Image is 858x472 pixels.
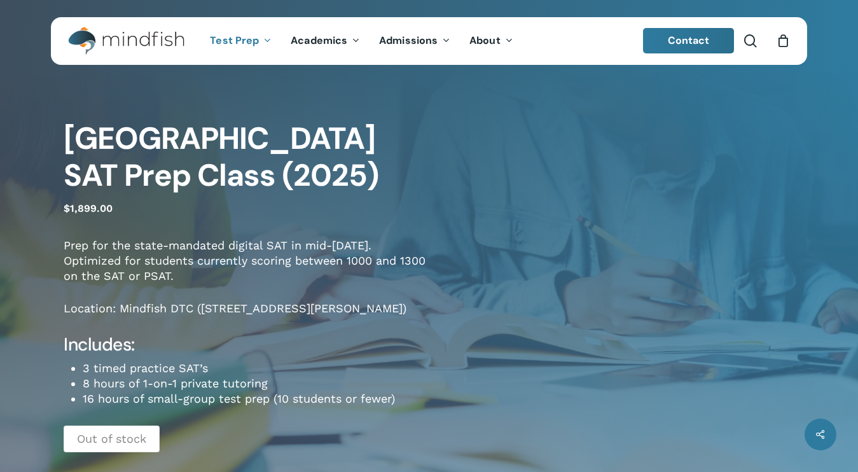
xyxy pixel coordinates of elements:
iframe: Chatbot [774,388,840,454]
span: Test Prep [210,34,259,47]
span: Contact [668,34,710,47]
a: Academics [281,36,370,46]
a: Test Prep [200,36,281,46]
p: Location: Mindfish DTC ([STREET_ADDRESS][PERSON_NAME]) [64,301,429,333]
span: About [469,34,501,47]
h1: [GEOGRAPHIC_DATA] SAT Prep Class (2025) [64,120,429,194]
a: About [460,36,523,46]
nav: Main Menu [200,17,522,65]
p: Out of stock [64,426,160,452]
li: 16 hours of small-group test prep (10 students or fewer) [83,391,429,406]
header: Main Menu [51,17,807,65]
span: Academics [291,34,347,47]
span: Admissions [379,34,438,47]
li: 8 hours of 1-on-1 private tutoring [83,376,429,391]
a: Admissions [370,36,460,46]
bdi: 1,899.00 [64,202,113,214]
a: Contact [643,28,735,53]
li: 3 timed practice SAT’s [83,361,429,376]
h4: Includes: [64,333,429,356]
a: Cart [776,34,790,48]
span: $ [64,202,70,214]
p: Prep for the state-mandated digital SAT in mid-[DATE]. Optimized for students currently scoring b... [64,238,429,301]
